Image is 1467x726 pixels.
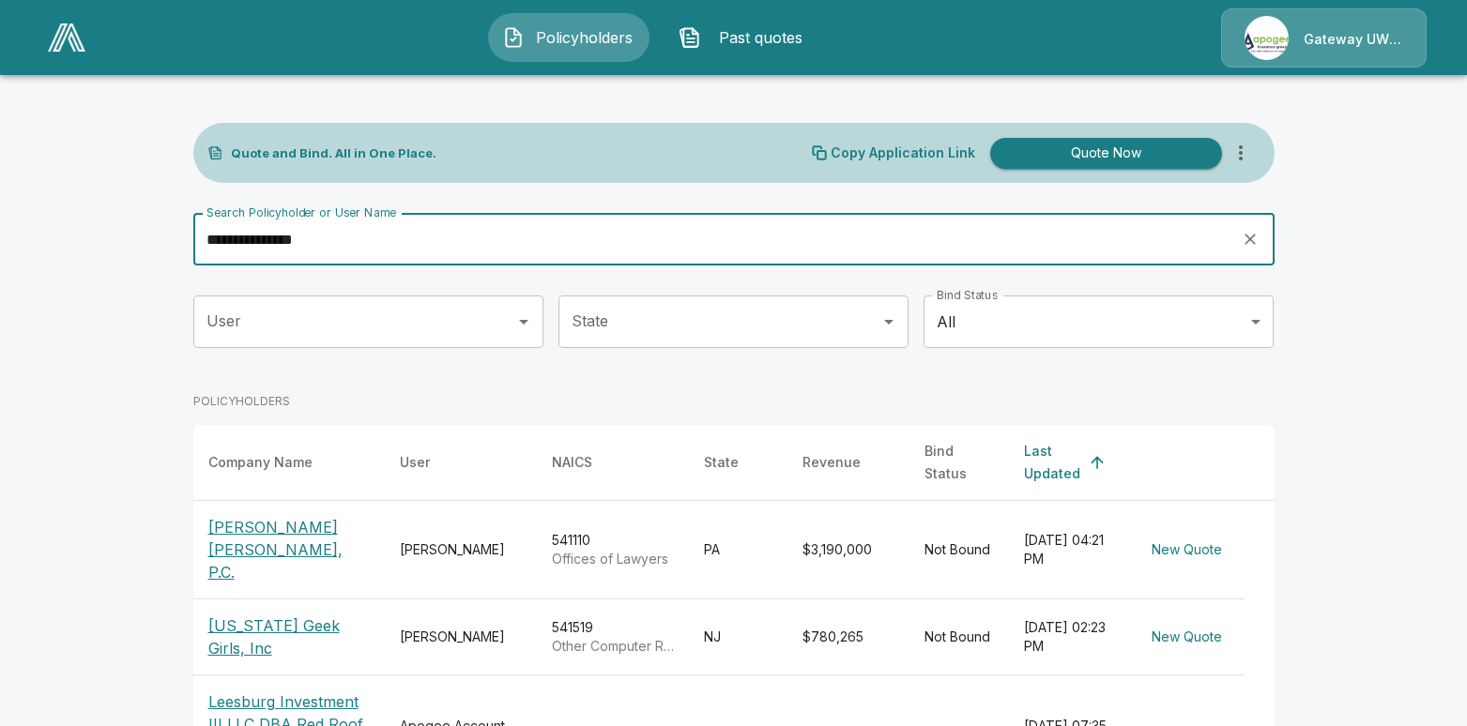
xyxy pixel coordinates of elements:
button: more [1222,134,1260,172]
p: POLICYHOLDERS [193,393,290,410]
p: Quote and Bind. All in One Place. [231,147,436,159]
button: Policyholders IconPolicyholders [488,13,649,62]
img: Policyholders Icon [502,26,525,49]
td: $780,265 [787,599,909,675]
div: User [400,451,430,474]
td: Not Bound [909,501,1009,599]
p: [PERSON_NAME] [PERSON_NAME], P.C. [208,516,370,583]
td: $3,190,000 [787,501,909,599]
div: State [704,451,739,474]
td: Not Bound [909,599,1009,675]
button: New Quote [1144,533,1230,567]
p: Copy Application Link [831,146,975,159]
td: PA [689,501,787,599]
th: Bind Status [909,425,1009,501]
button: Past quotes IconPast quotes [665,13,826,62]
div: Company Name [208,451,313,474]
p: Other Computer Related Services [552,637,674,656]
a: Quote Now [983,138,1222,169]
td: [DATE] 02:23 PM [1009,599,1129,675]
div: 541519 [552,618,674,656]
td: [DATE] 04:21 PM [1009,501,1129,599]
button: Open [876,309,902,335]
p: Offices of Lawyers [552,550,674,568]
button: New Quote [1144,620,1230,655]
button: Open [511,309,537,335]
div: Revenue [802,451,861,474]
div: 541110 [552,531,674,568]
label: Bind Status [937,287,998,303]
p: [US_STATE] Geek Girls, Inc [208,614,370,659]
img: AA Logo [48,23,85,52]
div: [PERSON_NAME] [400,540,522,559]
span: Policyholders [532,26,635,49]
td: NJ [689,599,787,675]
img: Past quotes Icon [679,26,701,49]
span: Past quotes [709,26,812,49]
div: All [924,295,1274,348]
button: clear search [1236,225,1264,253]
div: Last Updated [1024,440,1080,485]
div: [PERSON_NAME] [400,628,522,646]
label: Search Policyholder or User Name [206,204,396,220]
div: NAICS [552,451,592,474]
button: Quote Now [990,138,1222,169]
